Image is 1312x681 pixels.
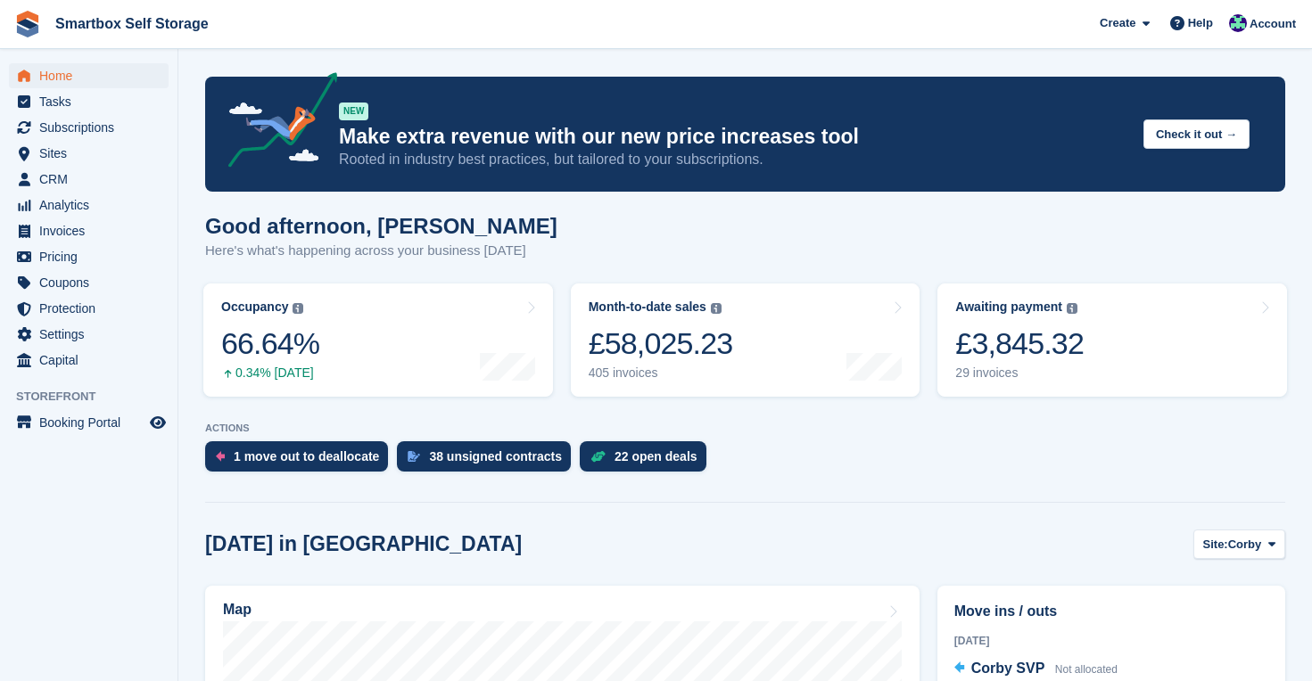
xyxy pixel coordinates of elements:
span: Not allocated [1055,663,1118,676]
span: Sites [39,141,146,166]
a: menu [9,89,169,114]
div: Awaiting payment [955,299,1062,315]
div: 66.64% [221,325,319,362]
p: Rooted in industry best practices, but tailored to your subscriptions. [339,150,1129,169]
span: Create [1100,14,1135,32]
a: menu [9,193,169,217]
span: Corby SVP [971,660,1045,676]
span: Capital [39,348,146,373]
a: menu [9,244,169,269]
p: Make extra revenue with our new price increases tool [339,124,1129,150]
img: price-adjustments-announcement-icon-8257ccfd72463d97f412b2fc003d46551f7dbcb40ab6d574587a9cd5c0d94... [213,72,338,174]
a: menu [9,410,169,435]
a: Corby SVP Not allocated [954,658,1118,681]
a: menu [9,348,169,373]
a: 22 open deals [580,441,715,480]
div: 405 invoices [589,365,733,381]
span: Site: [1203,536,1228,554]
div: Occupancy [221,299,288,315]
h2: [DATE] in [GEOGRAPHIC_DATA] [205,532,522,556]
div: [DATE] [954,633,1268,649]
div: 1 move out to deallocate [234,449,379,464]
button: Site: Corby [1193,529,1285,559]
img: Roger Canham [1229,14,1247,32]
span: Subscriptions [39,115,146,140]
span: Coupons [39,270,146,295]
a: 38 unsigned contracts [397,441,580,480]
span: Home [39,63,146,88]
span: Storefront [16,388,177,406]
span: Invoices [39,218,146,243]
span: Protection [39,296,146,321]
a: menu [9,115,169,140]
img: icon-info-grey-7440780725fd019a000dd9b08b2336e03edf1995a4989e88bcd33f0948082b44.svg [1067,303,1077,314]
div: £3,845.32 [955,325,1084,362]
h2: Map [223,602,252,618]
a: menu [9,322,169,347]
a: menu [9,218,169,243]
img: stora-icon-8386f47178a22dfd0bd8f6a31ec36ba5ce8667c1dd55bd0f319d3a0aa187defe.svg [14,11,41,37]
h1: Good afternoon, [PERSON_NAME] [205,214,557,238]
button: Check it out → [1143,119,1250,149]
div: 38 unsigned contracts [429,449,562,464]
div: NEW [339,103,368,120]
a: menu [9,141,169,166]
p: Here's what's happening across your business [DATE] [205,241,557,261]
a: Occupancy 66.64% 0.34% [DATE] [203,283,553,397]
a: Month-to-date sales £58,025.23 405 invoices [571,283,920,397]
span: CRM [39,167,146,192]
a: menu [9,270,169,295]
a: menu [9,296,169,321]
a: Awaiting payment £3,845.32 29 invoices [937,283,1287,397]
a: Smartbox Self Storage [48,9,216,38]
span: Booking Portal [39,410,146,435]
span: Pricing [39,244,146,269]
span: Corby [1228,536,1262,554]
div: Month-to-date sales [589,299,706,315]
img: icon-info-grey-7440780725fd019a000dd9b08b2336e03edf1995a4989e88bcd33f0948082b44.svg [293,303,303,314]
div: 22 open deals [615,449,697,464]
a: menu [9,63,169,88]
img: icon-info-grey-7440780725fd019a000dd9b08b2336e03edf1995a4989e88bcd33f0948082b44.svg [711,303,722,314]
img: contract_signature_icon-13c848040528278c33f63329250d36e43548de30e8caae1d1a13099fd9432cc5.svg [408,451,420,462]
span: Tasks [39,89,146,114]
span: Analytics [39,193,146,217]
img: move_outs_to_deallocate_icon-f764333ba52eb49d3ac5e1228854f67142a1ed5810a6f6cc68b1a99e826820c5.svg [216,451,225,462]
span: Account [1250,15,1296,33]
h2: Move ins / outs [954,601,1268,622]
div: 0.34% [DATE] [221,365,319,381]
span: Help [1188,14,1213,32]
div: £58,025.23 [589,325,733,362]
a: 1 move out to deallocate [205,441,397,480]
div: 29 invoices [955,365,1084,381]
a: menu [9,167,169,192]
p: ACTIONS [205,423,1285,434]
img: deal-1b604bf984904fb50ccaf53a9ad4b4a5d6e5aea283cecdc64d6e3604feb123c2.svg [590,450,606,463]
a: Preview store [147,412,169,433]
span: Settings [39,322,146,347]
